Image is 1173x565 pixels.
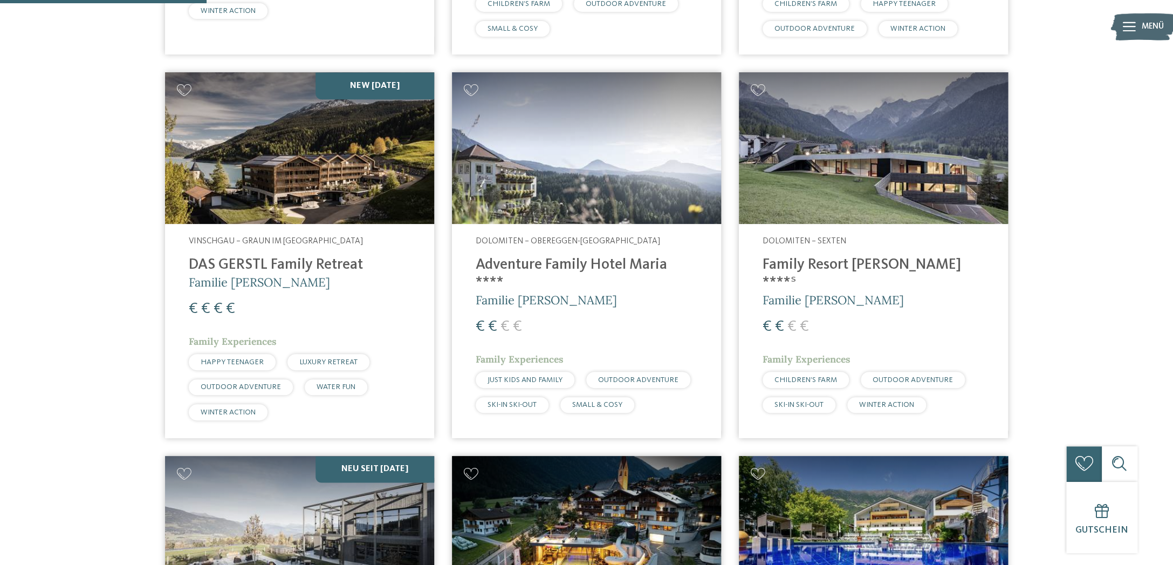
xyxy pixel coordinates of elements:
[165,72,434,224] img: Familienhotels gesucht? Hier findet ihr die besten!
[189,275,330,290] span: Familie [PERSON_NAME]
[859,401,914,409] span: WINTER ACTION
[873,376,953,384] span: OUTDOOR ADVENTURE
[500,319,510,335] span: €
[189,335,277,348] span: Family Experiences
[476,237,660,246] span: Dolomiten – Obereggen-[GEOGRAPHIC_DATA]
[488,319,497,335] span: €
[775,319,784,335] span: €
[774,401,824,409] span: SKI-IN SKI-OUT
[763,237,846,246] span: Dolomiten – Sexten
[763,292,904,308] span: Familie [PERSON_NAME]
[299,358,358,366] span: LUXURY RETREAT
[452,72,721,224] img: Adventure Family Hotel Maria ****
[763,256,984,292] h4: Family Resort [PERSON_NAME] ****ˢ
[513,319,522,335] span: €
[189,256,410,274] h4: DAS GERSTL Family Retreat
[787,319,797,335] span: €
[488,25,538,32] span: SMALL & COSY
[774,25,855,32] span: OUTDOOR ADVENTURE
[201,301,210,317] span: €
[201,7,256,15] span: WINTER ACTION
[189,301,198,317] span: €
[189,237,363,246] span: Vinschgau – Graun im [GEOGRAPHIC_DATA]
[800,319,809,335] span: €
[476,353,564,365] span: Family Experiences
[739,72,1008,438] a: Familienhotels gesucht? Hier findet ihr die besten! Dolomiten – Sexten Family Resort [PERSON_NAME...
[476,319,485,335] span: €
[452,72,721,438] a: Familienhotels gesucht? Hier findet ihr die besten! Dolomiten – Obereggen-[GEOGRAPHIC_DATA] Adven...
[488,376,563,384] span: JUST KIDS AND FAMILY
[763,353,850,365] span: Family Experiences
[890,25,945,32] span: WINTER ACTION
[476,256,697,292] h4: Adventure Family Hotel Maria ****
[226,301,235,317] span: €
[1066,482,1137,553] a: Gutschein
[774,376,837,384] span: CHILDREN’S FARM
[165,72,434,438] a: Familienhotels gesucht? Hier findet ihr die besten! NEW [DATE] Vinschgau – Graun im [GEOGRAPHIC_D...
[1075,526,1128,535] span: Gutschein
[201,409,256,416] span: WINTER ACTION
[317,383,355,391] span: WATER FUN
[598,376,678,384] span: OUTDOOR ADVENTURE
[201,358,264,366] span: HAPPY TEENAGER
[572,401,622,409] span: SMALL & COSY
[476,292,617,308] span: Familie [PERSON_NAME]
[201,383,281,391] span: OUTDOOR ADVENTURE
[763,319,772,335] span: €
[214,301,223,317] span: €
[488,401,537,409] span: SKI-IN SKI-OUT
[739,72,1008,224] img: Family Resort Rainer ****ˢ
